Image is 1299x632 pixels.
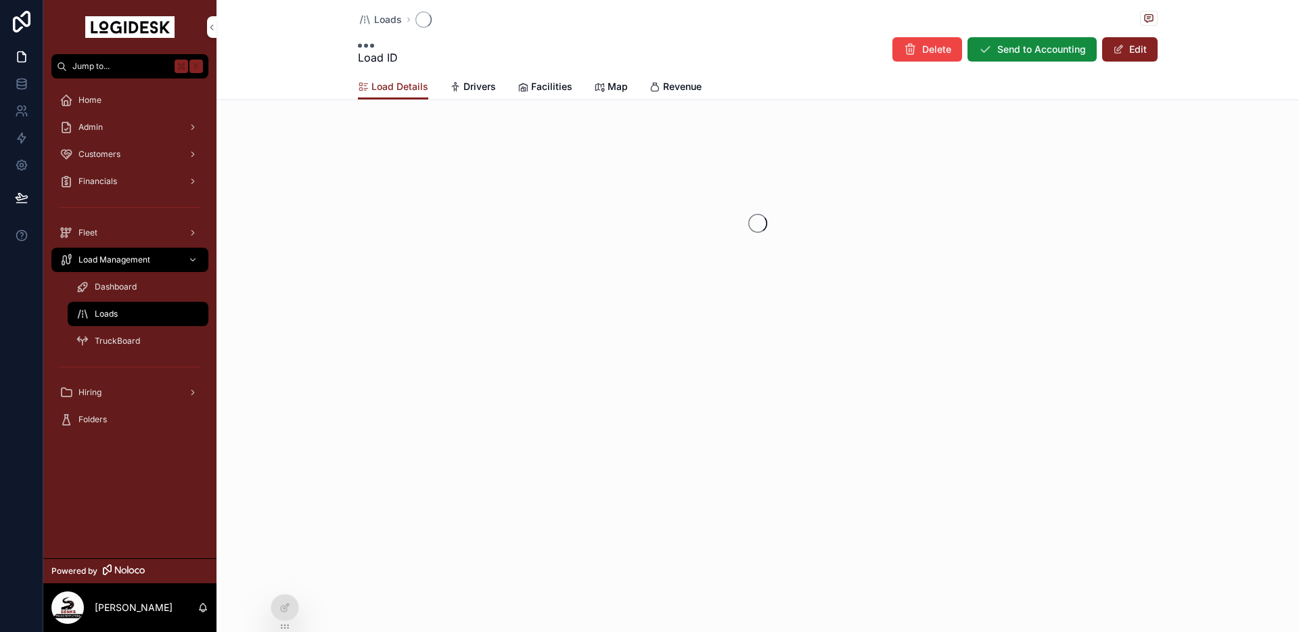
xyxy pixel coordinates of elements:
a: Revenue [649,74,702,101]
a: Loads [358,13,402,26]
img: App logo [85,16,175,38]
span: Facilities [531,80,572,93]
span: Jump to... [72,61,169,72]
a: Folders [51,407,208,432]
a: Load Details [358,74,428,100]
a: Dashboard [68,275,208,299]
span: Loads [374,13,402,26]
span: Map [608,80,628,93]
a: Map [594,74,628,101]
span: Loads [95,309,118,319]
span: Drivers [463,80,496,93]
a: Customers [51,142,208,166]
p: [PERSON_NAME] [95,601,173,614]
span: TruckBoard [95,336,140,346]
button: Edit [1102,37,1158,62]
span: Load Details [371,80,428,93]
span: Load ID [358,49,398,66]
a: TruckBoard [68,329,208,353]
button: Delete [892,37,962,62]
span: Delete [922,43,951,56]
a: Financials [51,169,208,194]
div: scrollable content [43,78,216,449]
a: Powered by [43,558,216,583]
span: Financials [78,176,117,187]
span: K [191,61,202,72]
a: Admin [51,115,208,139]
a: Fleet [51,221,208,245]
span: Folders [78,414,107,425]
span: Send to Accounting [997,43,1086,56]
span: Powered by [51,566,97,577]
a: Load Management [51,248,208,272]
a: Drivers [450,74,496,101]
a: Hiring [51,380,208,405]
span: Admin [78,122,103,133]
span: Revenue [663,80,702,93]
span: Customers [78,149,120,160]
span: Home [78,95,101,106]
span: Load Management [78,254,150,265]
span: Fleet [78,227,97,238]
span: Hiring [78,387,101,398]
button: Jump to...K [51,54,208,78]
a: Facilities [518,74,572,101]
a: Loads [68,302,208,326]
button: Send to Accounting [967,37,1097,62]
a: Home [51,88,208,112]
span: Dashboard [95,281,137,292]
